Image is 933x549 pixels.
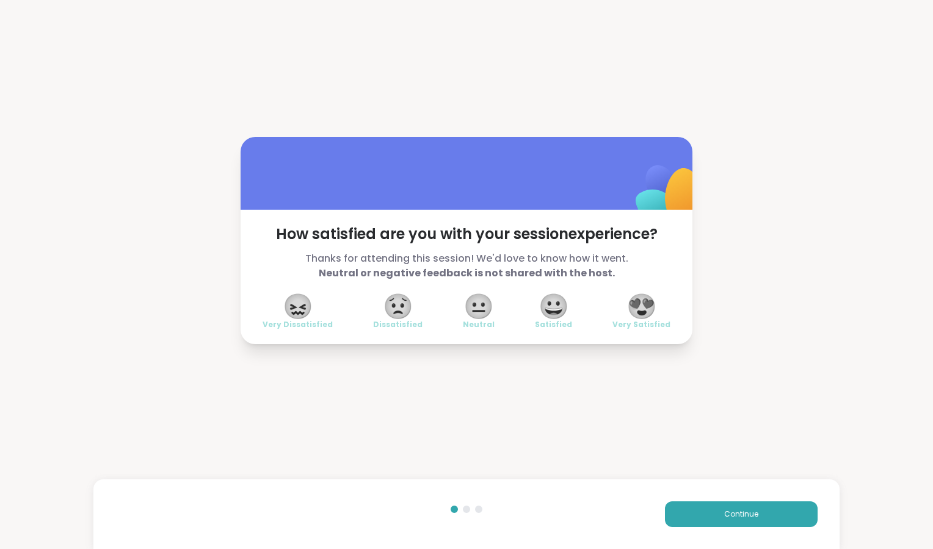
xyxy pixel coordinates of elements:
img: ShareWell Logomark [607,133,728,255]
span: 😖 [283,295,313,317]
button: Continue [665,501,818,527]
span: Very Satisfied [612,320,670,330]
span: 😍 [626,295,657,317]
span: Continue [724,509,758,520]
b: Neutral or negative feedback is not shared with the host. [319,266,615,280]
span: How satisfied are you with your session experience? [263,224,670,244]
span: Thanks for attending this session! We'd love to know how it went. [263,251,670,281]
span: 😀 [539,295,569,317]
span: Neutral [463,320,495,330]
span: Satisfied [535,320,572,330]
span: Dissatisfied [373,320,423,330]
span: 😐 [463,295,494,317]
span: 😟 [383,295,413,317]
span: Very Dissatisfied [263,320,333,330]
